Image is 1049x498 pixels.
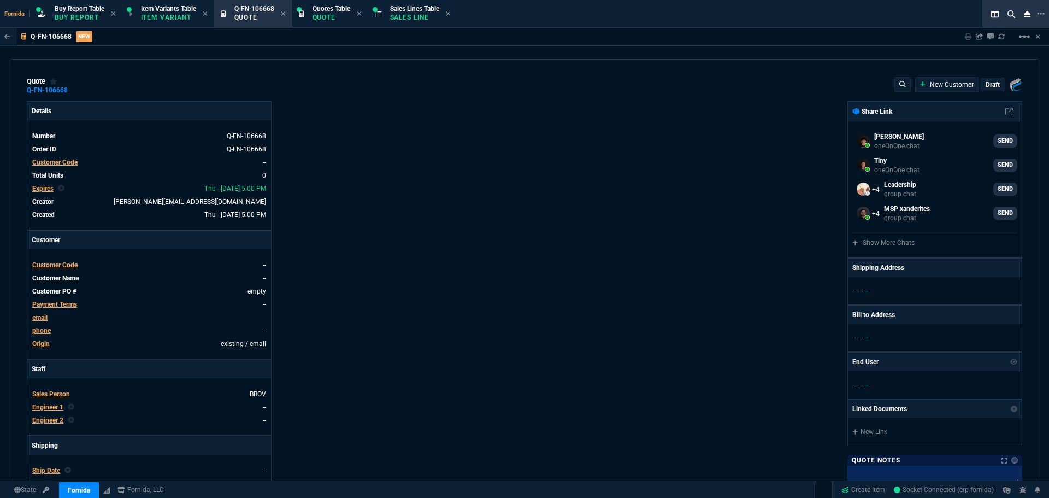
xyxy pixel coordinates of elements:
[32,157,267,168] tr: undefined
[32,185,54,192] span: Expires
[313,5,350,13] span: Quotes Table
[446,10,451,19] nx-icon: Close Tab
[32,183,267,194] tr: undefined
[32,273,267,284] tr: undefined
[1018,30,1031,43] mat-icon: Example home icon
[854,381,858,389] span: --
[32,159,78,166] span: Customer Code
[32,417,63,424] span: Engineer 2
[27,102,271,120] p: Details
[32,131,267,142] tr: See Marketplace Order
[32,465,267,476] tr: undefined
[32,209,267,220] tr: undefined
[32,325,267,336] tr: undefined
[262,172,266,179] span: 0
[11,485,39,495] a: Global State
[55,13,104,22] p: Buy Report
[263,301,266,308] a: --
[860,381,863,389] span: --
[27,90,68,91] a: Q-FN-106668
[227,145,266,153] a: See Marketplace Order
[263,261,266,269] span: --
[993,159,1017,172] a: SEND
[884,204,930,214] p: MSP xanderites
[234,5,274,13] span: Q-FN-106668
[852,357,879,367] p: End User
[32,338,267,349] tr: undefined
[865,287,869,295] span: --
[854,334,858,342] span: --
[234,13,274,22] p: Quote
[852,404,907,414] p: Linked Documents
[32,390,70,398] span: Sales Person
[50,77,57,86] div: Add to Watchlist
[874,142,924,150] p: oneOnOne chat
[986,80,1000,89] p: draft
[920,80,974,90] a: New Customer
[1010,357,1018,367] nx-icon: Show/Hide End User to Customer
[993,134,1017,148] a: SEND
[32,340,50,348] a: Origin
[1037,9,1045,19] nx-icon: Open New Tab
[852,178,1017,200] a: scott@fornida.com,farzad@fornida.com,sarah.costa@fornida.com,steven.huang@fornida.com,ryan.neptun...
[4,33,10,40] nx-icon: Back to Table
[32,402,267,413] tr: undefined
[313,13,350,22] p: Quote
[32,286,267,297] tr: undefined
[204,185,266,192] span: 2025-08-28T17:00:12.599Z
[32,403,63,411] span: Engineer 1
[852,107,892,116] p: Share Link
[32,299,267,310] tr: undefined
[27,77,57,86] div: quote
[32,467,60,474] span: Ship Date
[68,415,74,425] nx-icon: Clear selected rep
[4,10,30,17] span: Fornida
[993,207,1017,220] a: SEND
[27,436,271,455] p: Shipping
[1019,8,1035,21] nx-icon: Close Workbench
[987,8,1003,21] nx-icon: Split Panels
[111,10,116,19] nx-icon: Close Tab
[32,144,267,155] tr: See Marketplace Order
[32,260,267,271] tr: undefined
[852,202,1017,224] a: kantha.kathiravan@fornida.com,Kaleb.Hutchinson@fornida.com,michael.licea@fornida.com,billy.hefner...
[281,10,286,19] nx-icon: Close Tab
[141,13,196,22] p: Item Variant
[263,274,266,282] a: --
[64,466,71,476] nx-icon: Clear selected rep
[32,478,267,489] tr: undefined
[32,132,55,140] span: Number
[32,198,54,206] span: Creator
[55,5,104,13] span: Buy Report Table
[203,10,208,19] nx-icon: Close Tab
[247,288,266,295] a: empty
[32,327,51,335] span: phone
[32,480,50,488] span: Agent
[263,159,266,166] a: --
[32,274,79,282] span: Customer Name
[874,166,920,174] p: oneOnOne chat
[39,485,52,495] a: API TOKEN
[263,403,266,411] a: --
[32,196,267,207] tr: undefined
[993,183,1017,196] a: SEND
[141,5,196,13] span: Item Variants Table
[32,389,267,400] tr: undefined
[114,485,167,495] a: msbcCompanyName
[32,261,78,269] span: Customer Code
[854,287,858,295] span: --
[250,390,266,398] a: BROV
[27,360,271,378] p: Staff
[874,132,924,142] p: [PERSON_NAME]
[852,130,1017,152] a: michael.licea@fornida.com
[263,327,266,335] a: --
[76,31,92,42] span: NEW
[1003,8,1019,21] nx-icon: Search
[263,467,266,474] span: --
[852,310,895,320] p: Bill to Address
[32,170,267,181] tr: undefined
[27,231,271,249] p: Customer
[852,263,904,273] p: Shipping Address
[32,415,267,426] tr: undefined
